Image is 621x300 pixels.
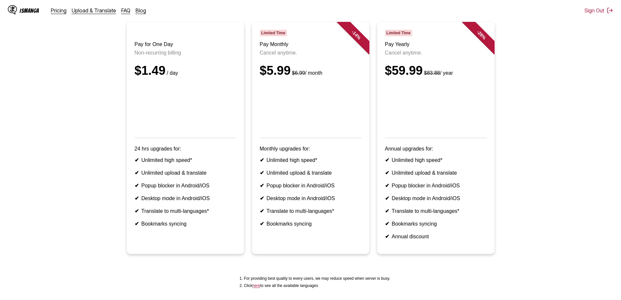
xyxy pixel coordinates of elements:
[385,183,389,188] b: ✔
[607,7,613,14] img: Sign out
[260,208,264,214] b: ✔
[385,195,487,201] li: Desktop mode in Android/iOS
[260,157,362,163] li: Unlimited high speed*
[385,208,487,214] li: Translate to multi-languages*
[423,70,453,76] small: / year
[135,182,236,189] li: Popup blocker in Android/iOS
[385,157,389,163] b: ✔
[135,170,139,176] b: ✔
[135,146,236,152] p: 24 hrs upgrades for:
[136,7,146,14] a: Blog
[260,195,362,201] li: Desktop mode in Android/iOS
[385,208,389,214] b: ✔
[260,30,287,36] span: Limited Time
[385,86,487,129] iframe: PayPal
[135,86,236,129] iframe: PayPal
[424,70,440,76] s: $83.88
[135,208,236,214] li: Translate to multi-languages*
[260,157,264,163] b: ✔
[385,41,487,47] h3: Pay Yearly
[121,7,130,14] a: FAQ
[260,208,362,214] li: Translate to multi-languages*
[385,221,389,227] b: ✔
[260,183,264,188] b: ✔
[244,283,390,288] li: Click to see all the available languages
[260,146,362,152] p: Monthly upgrades for:
[135,195,236,201] li: Desktop mode in Android/iOS
[385,157,487,163] li: Unlimited high speed*
[260,64,362,78] div: $5.99
[385,234,389,239] b: ✔
[260,41,362,47] h3: Pay Monthly
[244,276,390,281] li: For providing best quality to every users, we may reduce speed when server is busy.
[72,7,116,14] a: Upload & Translate
[260,221,264,227] b: ✔
[8,5,17,14] img: IsManga Logo
[385,221,487,227] li: Bookmarks syncing
[135,50,236,56] p: Non-recurring billing
[385,146,487,152] p: Annual upgrades for:
[135,41,236,47] h3: Pay for One Day
[462,15,501,55] div: - 28 %
[135,208,139,214] b: ✔
[252,283,260,288] a: Available languages
[260,196,264,201] b: ✔
[385,170,389,176] b: ✔
[385,233,487,240] li: Annual discount
[385,170,487,176] li: Unlimited upload & translate
[20,8,39,14] div: IsManga
[135,183,139,188] b: ✔
[260,221,362,227] li: Bookmarks syncing
[385,64,487,78] div: $59.99
[8,5,51,16] a: IsManga LogoIsManga
[260,182,362,189] li: Popup blocker in Android/iOS
[385,182,487,189] li: Popup blocker in Android/iOS
[51,7,67,14] a: Pricing
[291,70,322,76] small: / month
[385,30,412,36] span: Limited Time
[166,70,178,76] small: / day
[336,15,376,55] div: - 14 %
[260,50,362,56] p: Cancel anytime.
[385,50,487,56] p: Cancel anytime.
[135,170,236,176] li: Unlimited upload & translate
[135,157,139,163] b: ✔
[135,221,236,227] li: Bookmarks syncing
[260,86,362,129] iframe: PayPal
[385,196,389,201] b: ✔
[135,221,139,227] b: ✔
[135,196,139,201] b: ✔
[135,64,236,78] div: $1.49
[292,70,305,76] s: $6.99
[135,157,236,163] li: Unlimited high speed*
[260,170,264,176] b: ✔
[584,7,613,14] button: Sign Out
[260,170,362,176] li: Unlimited upload & translate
